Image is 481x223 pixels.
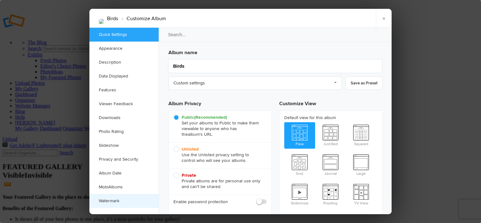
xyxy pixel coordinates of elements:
[194,115,227,120] i: (Recommended)
[173,173,263,190] span: Private albums are for personal use only and can't be shared.
[182,173,196,178] b: Private
[188,132,213,137] span: album's URL.
[107,13,118,24] li: Birds
[376,9,392,28] a: ×
[346,122,376,147] span: Squared
[89,166,159,180] a: Album Date
[158,27,393,42] input: Search...
[89,83,159,97] a: Features
[173,199,228,205] b: Enable password protection
[89,55,159,69] a: Description
[89,180,159,194] a: MobiAlbums
[168,95,272,111] h3: Album Privacy
[89,125,159,139] a: Photo Rating
[89,97,159,111] a: Viewer Feedback
[89,69,159,83] a: Data Displayed
[284,122,315,147] span: Flow
[346,77,382,90] a: Save as Preset
[279,95,382,111] h3: Customize View
[89,111,159,125] a: Downloads
[346,181,376,207] span: TV View
[173,115,263,137] span: Set your albums to Public to make them viewable to anyone who has the
[89,152,159,166] a: Privacy and Security
[173,146,263,163] span: Use the Unlisted privacy setting to control who will see your albums.
[168,77,342,90] a: Custom settings
[315,181,346,207] span: Proofing
[99,19,104,24] img: DSC0451_copy_3.jpg
[315,122,346,147] span: Justified
[284,152,315,177] span: Grid
[315,152,346,177] span: Journal
[346,152,376,177] span: Large
[89,139,159,152] a: Slideshow
[89,28,159,42] a: Quick Settings
[182,115,227,120] b: Public
[89,42,159,55] a: Appearance
[89,194,159,208] a: Watermark
[168,46,382,56] h3: Album name
[118,13,166,24] li: Customize Album
[284,115,377,121] b: Default view for this album
[182,146,199,152] b: Unlisted
[284,181,315,207] span: Slideshow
